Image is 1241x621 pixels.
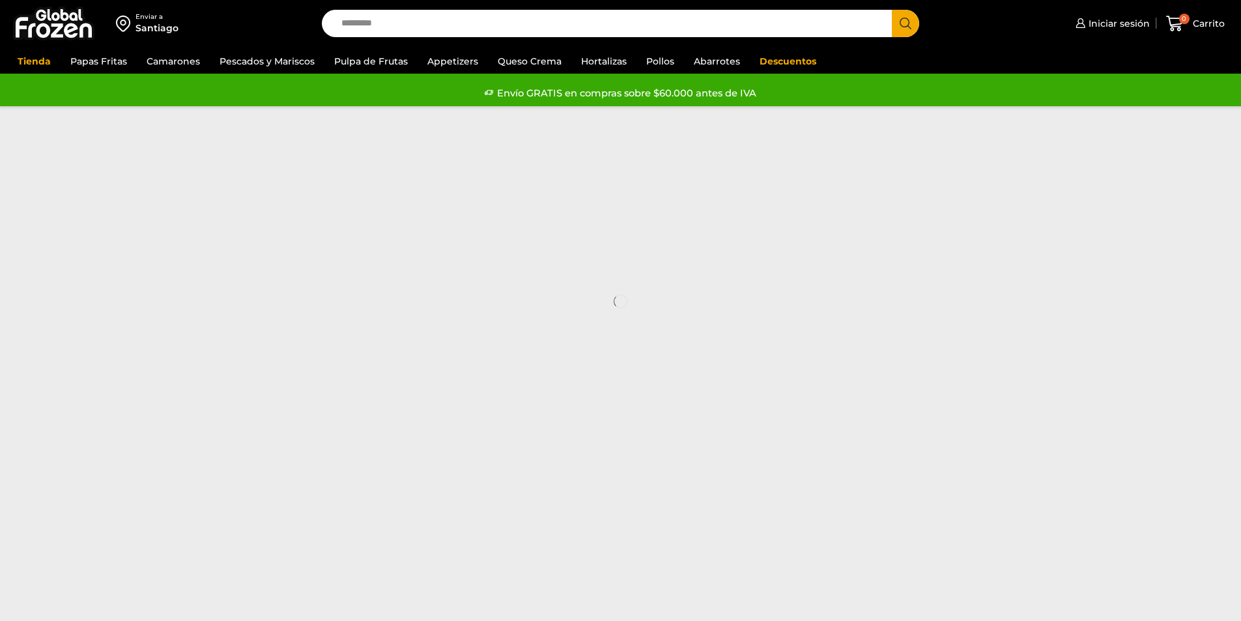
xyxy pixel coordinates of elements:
[421,49,485,74] a: Appetizers
[575,49,633,74] a: Hortalizas
[11,49,57,74] a: Tienda
[640,49,681,74] a: Pollos
[213,49,321,74] a: Pescados y Mariscos
[687,49,747,74] a: Abarrotes
[1085,17,1150,30] span: Iniciar sesión
[1190,17,1225,30] span: Carrito
[116,12,136,35] img: address-field-icon.svg
[140,49,207,74] a: Camarones
[64,49,134,74] a: Papas Fritas
[1163,8,1228,39] a: 0 Carrito
[1179,14,1190,24] span: 0
[753,49,823,74] a: Descuentos
[328,49,414,74] a: Pulpa de Frutas
[1072,10,1150,36] a: Iniciar sesión
[136,12,178,22] div: Enviar a
[892,10,919,37] button: Search button
[136,22,178,35] div: Santiago
[491,49,568,74] a: Queso Crema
